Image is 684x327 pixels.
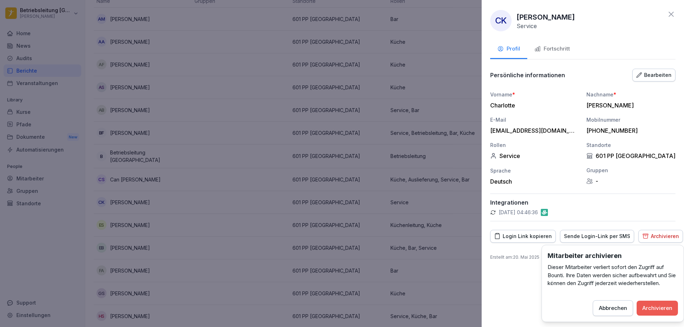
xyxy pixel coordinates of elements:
p: Persönliche informationen [490,72,565,79]
div: Fortschritt [534,45,570,53]
p: Erstellt am : 20. Mai 2025 [490,254,675,260]
button: Bearbeiten [632,69,675,81]
button: Profil [490,40,527,59]
div: Charlotte [490,102,576,109]
div: Bearbeiten [636,71,672,79]
button: Fortschritt [527,40,577,59]
p: Dieser Mitarbeiter verliert sofort den Zugriff auf Bounti. Ihre Daten werden sicher aufbewahrt un... [548,263,678,288]
img: gastromatic.png [541,209,548,216]
button: Archivieren [637,301,678,316]
div: Abbrechen [599,304,627,312]
div: CK [490,10,512,31]
p: Integrationen [490,199,675,206]
div: Service [490,152,579,159]
div: Mobilnummer [586,116,675,123]
div: Sprache [490,167,579,174]
div: Profil [497,45,520,53]
div: Rollen [490,141,579,149]
button: Sende Login-Link per SMS [560,230,634,243]
div: [PHONE_NUMBER] [586,127,672,134]
p: [DATE] 04:46:36 [499,209,538,216]
p: Service [517,22,537,30]
button: Login Link kopieren [490,230,556,243]
p: [PERSON_NAME] [517,12,575,22]
div: Standorte [586,141,675,149]
div: Nachname [586,91,675,98]
h3: Mitarbeiter archivieren [548,251,678,260]
div: 601 PP [GEOGRAPHIC_DATA] [586,152,675,159]
div: E-Mail [490,116,579,123]
button: Archivieren [638,230,683,243]
div: [PERSON_NAME] [586,102,672,109]
div: Vorname [490,91,579,98]
div: Archivieren [642,232,679,240]
div: Gruppen [586,167,675,174]
button: Abbrechen [593,300,633,316]
div: Archivieren [642,304,672,312]
div: Sende Login-Link per SMS [564,232,630,240]
div: Deutsch [490,178,579,185]
div: [EMAIL_ADDRESS][DOMAIN_NAME] [490,127,576,134]
div: - [586,178,675,185]
div: Login Link kopieren [494,232,552,240]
